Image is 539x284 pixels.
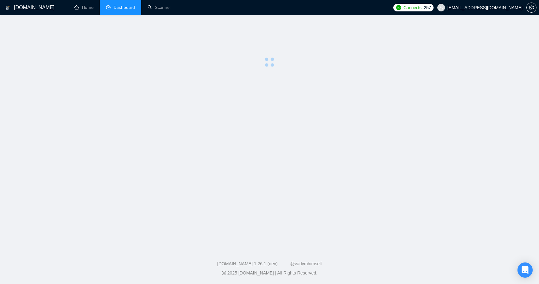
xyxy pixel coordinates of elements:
[74,5,93,10] a: homeHome
[439,5,443,10] span: user
[5,3,10,13] img: logo
[148,5,171,10] a: searchScanner
[106,5,111,10] span: dashboard
[517,262,533,278] div: Open Intercom Messenger
[424,4,431,11] span: 257
[217,261,278,266] a: [DOMAIN_NAME] 1.26.1 (dev)
[5,270,534,276] div: 2025 [DOMAIN_NAME] | All Rights Reserved.
[526,5,536,10] a: setting
[396,5,401,10] img: upwork-logo.png
[222,271,226,275] span: copyright
[403,4,422,11] span: Connects:
[114,5,135,10] span: Dashboard
[290,261,322,266] a: @vadymhimself
[526,3,536,13] button: setting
